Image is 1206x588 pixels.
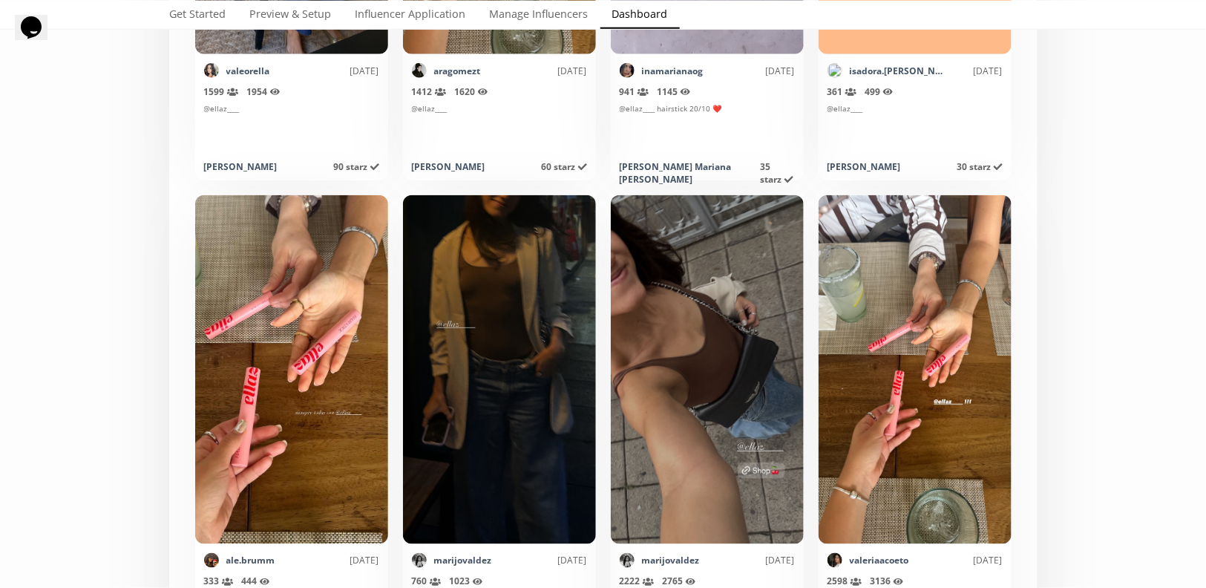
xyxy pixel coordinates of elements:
[828,85,856,98] span: 361
[334,160,379,173] span: 90 starz
[450,575,483,588] span: 1023
[204,85,238,98] span: 1599
[226,65,270,77] a: valeorella
[226,555,275,567] a: ale.brumm
[658,85,691,98] span: 1145
[620,575,654,588] span: 2222
[620,85,649,98] span: 941
[275,555,379,567] div: [DATE]
[412,103,587,151] div: @ellaz____
[828,575,862,588] span: 2598
[412,160,485,173] div: [PERSON_NAME]
[957,160,1003,173] span: 30 starz
[204,63,219,78] img: 494505810_18505307275060336_4597669444468552410_n.jpg
[15,15,62,59] iframe: chat widget
[828,103,1003,151] div: @ellaz____
[481,65,587,77] div: [DATE]
[620,553,635,568] img: 333338110_619078460230179_8898723854328091954_n.jpg
[642,555,700,567] a: marijovaldez
[700,555,795,567] div: [DATE]
[761,160,793,186] span: 35 starz
[620,63,635,78] img: 504825933_18506685754037185_8502145953049383965_n.jpg
[865,85,894,98] span: 499
[204,103,379,151] div: @ellaz____
[828,63,842,78] img: 541839196_18519077860052379_6042933944970636535_n.jpg
[850,555,909,567] a: valeriaacoeto
[620,160,761,186] div: [PERSON_NAME] Mariana [PERSON_NAME]
[434,65,481,77] a: aragomezt
[434,555,492,567] a: marijovaldez
[850,65,946,77] a: isadora.[PERSON_NAME]
[270,65,379,77] div: [DATE]
[204,575,233,588] span: 333
[412,575,441,588] span: 760
[620,103,795,151] div: @ellaz____ hairstick 20/10 ❤️
[828,160,901,173] div: [PERSON_NAME]
[412,63,427,78] img: 496967562_18499612312019533_3396630893434760828_n.jpg
[663,575,696,588] span: 2765
[455,85,488,98] span: 1620
[204,553,219,568] img: 465076473_907277064233405_1107634141844150138_n.jpg
[412,553,427,568] img: 333338110_619078460230179_8898723854328091954_n.jpg
[247,85,281,98] span: 1954
[946,65,1003,77] div: [DATE]
[871,575,904,588] span: 3136
[704,65,795,77] div: [DATE]
[492,555,587,567] div: [DATE]
[828,553,842,568] img: 539380409_18376229266179437_8697004482254790713_n.jpg
[204,160,278,173] div: [PERSON_NAME]
[412,85,446,98] span: 1412
[642,65,704,77] a: inamarianaog
[542,160,587,173] span: 60 starz
[242,575,270,588] span: 444
[909,555,1003,567] div: [DATE]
